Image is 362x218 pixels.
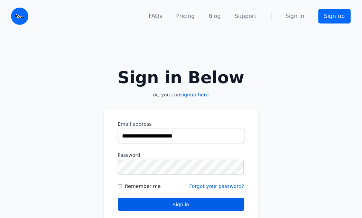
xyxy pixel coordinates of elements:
label: Remember me [125,183,161,190]
a: signup here [180,92,209,97]
h2: Sign in Below [104,69,259,86]
label: Email address [118,121,244,127]
button: Sign in [118,198,244,211]
a: Support [235,12,257,20]
label: Password [118,152,244,159]
p: or, you can [104,91,259,98]
a: Pricing [176,12,195,20]
a: Sign in [286,12,305,20]
a: FAQs [149,12,162,20]
a: Blog [209,12,221,20]
img: Email Monster [11,8,28,25]
a: Forgot your password? [189,183,244,189]
a: Sign up [318,9,351,23]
